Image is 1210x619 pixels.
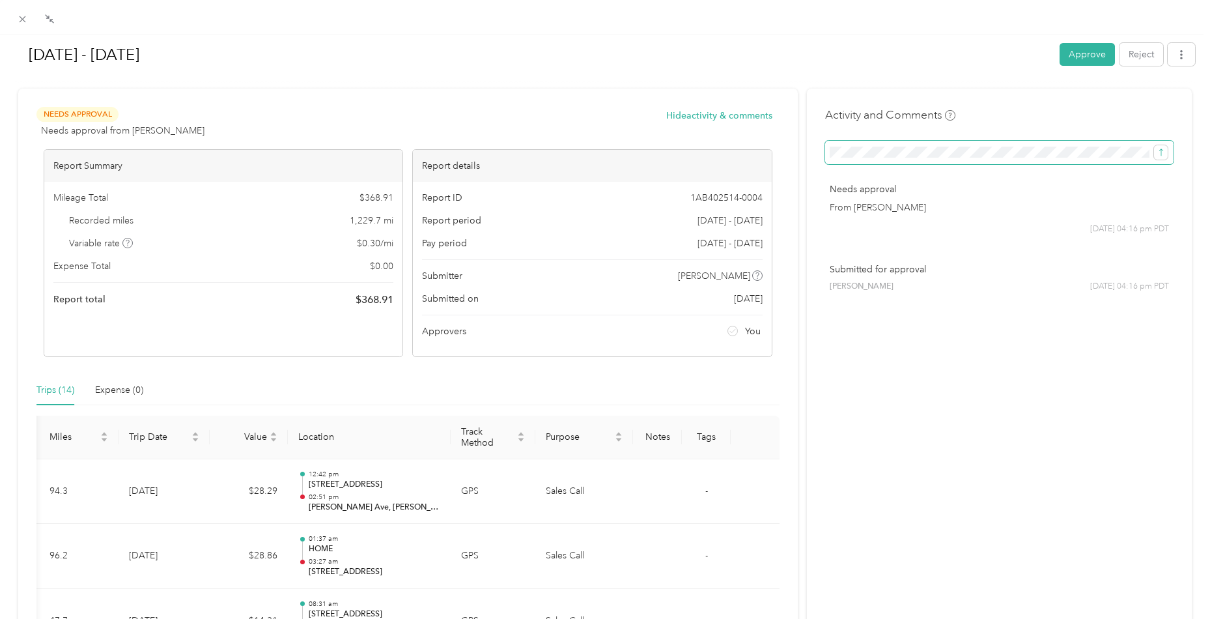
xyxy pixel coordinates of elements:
p: HOME [309,543,440,555]
span: Miles [49,431,98,442]
span: Report period [422,214,481,227]
p: [STREET_ADDRESS] [309,479,440,491]
span: [DATE] 04:16 pm PDT [1090,281,1169,293]
td: GPS [451,524,535,589]
span: Report total [53,293,106,306]
span: caret-down [517,436,525,444]
p: Needs approval [830,182,1169,196]
p: 12:42 pm [309,470,440,479]
span: Expense Total [53,259,111,273]
iframe: Everlance-gr Chat Button Frame [1137,546,1210,619]
span: $ 0.00 [370,259,393,273]
span: [DATE] - [DATE] [697,237,763,250]
th: Trip Date [119,416,210,459]
span: caret-down [191,436,199,444]
div: Expense (0) [95,383,143,397]
span: Approvers [422,324,466,338]
h1: Sep 1 - 30, 2025 [15,39,1050,70]
span: Track Method [461,426,514,448]
span: Purpose [546,431,612,442]
td: $28.86 [210,524,288,589]
th: Notes [633,416,682,459]
td: 94.3 [39,459,119,525]
td: GPS [451,459,535,525]
div: Report details [413,150,772,182]
h4: Activity and Comments [825,107,955,123]
span: You [745,324,761,338]
span: Variable rate [69,237,133,250]
p: Submitted for approval [830,263,1169,276]
span: Submitted on [422,292,479,306]
span: [PERSON_NAME] [678,269,750,283]
span: caret-up [517,430,525,438]
span: Trip Date [129,431,189,442]
span: caret-down [270,436,277,444]
p: 08:31 am [309,599,440,609]
td: 96.2 [39,524,119,589]
p: From [PERSON_NAME] [830,201,1169,214]
button: Reject [1119,43,1163,66]
th: Miles [39,416,119,459]
span: caret-up [270,430,277,438]
th: Purpose [535,416,633,459]
span: caret-down [100,436,108,444]
button: Hideactivity & comments [666,109,772,122]
td: Sales Call [535,459,633,525]
td: [DATE] [119,459,210,525]
th: Tags [682,416,731,459]
span: Mileage Total [53,191,108,205]
span: Recorded miles [69,214,134,227]
span: Submitter [422,269,462,283]
th: Location [288,416,451,459]
th: Track Method [451,416,535,459]
th: Value [210,416,288,459]
span: Needs approval from [PERSON_NAME] [41,124,204,137]
span: 1,229.7 mi [350,214,393,227]
span: caret-up [615,430,623,438]
span: caret-down [615,436,623,444]
span: [PERSON_NAME] [830,281,893,293]
p: 01:37 am [309,534,440,543]
span: [DATE] 04:16 pm PDT [1090,223,1169,235]
div: Report Summary [44,150,403,182]
span: Report ID [422,191,462,205]
span: [DATE] - [DATE] [697,214,763,227]
span: caret-up [191,430,199,438]
span: Needs Approval [36,107,119,122]
span: 1AB402514-0004 [690,191,763,205]
span: $ 368.91 [359,191,393,205]
span: - [705,550,708,561]
span: - [705,485,708,497]
span: $ 0.30 / mi [357,237,393,250]
p: 02:51 pm [309,493,440,502]
p: [STREET_ADDRESS] [309,566,440,578]
div: Trips (14) [36,383,74,397]
button: Approve [1060,43,1115,66]
span: Pay period [422,237,467,250]
span: $ 368.91 [356,292,393,308]
p: 03:27 am [309,557,440,566]
p: [PERSON_NAME] Ave, [PERSON_NAME], [GEOGRAPHIC_DATA] [309,502,440,513]
td: Sales Call [535,524,633,589]
span: [DATE] [734,292,763,306]
td: $28.29 [210,459,288,525]
td: [DATE] [119,524,210,589]
span: Value [220,431,267,442]
span: caret-up [100,430,108,438]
